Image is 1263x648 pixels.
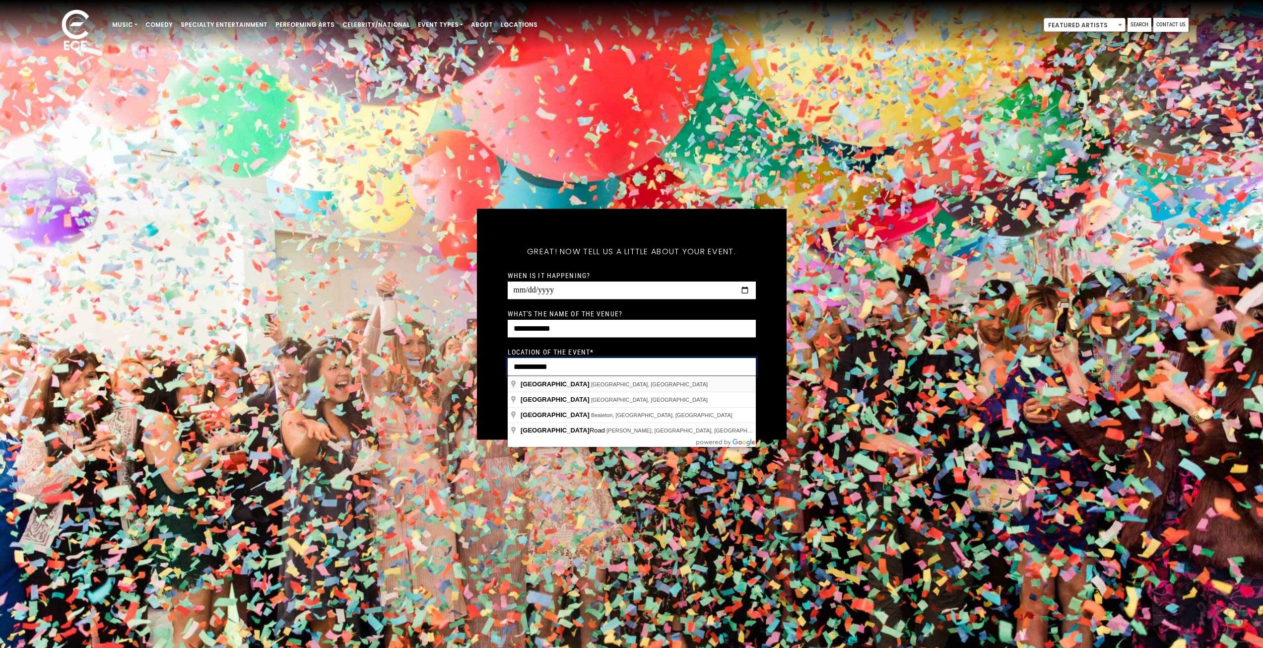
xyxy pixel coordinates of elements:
label: Location of the event [508,347,594,356]
a: Event Types [414,16,467,33]
a: Performing Arts [271,16,338,33]
a: Locations [497,16,541,33]
span: [GEOGRAPHIC_DATA] [521,427,590,434]
img: ece_new_logo_whitev2-1.png [51,7,100,55]
span: Featured Artists [1044,18,1125,32]
h5: Great! Now tell us a little about your event. [508,233,756,269]
span: [GEOGRAPHIC_DATA], [GEOGRAPHIC_DATA] [591,381,708,387]
a: Comedy [141,16,177,33]
span: Bealeton, [GEOGRAPHIC_DATA], [GEOGRAPHIC_DATA] [591,412,732,418]
span: [GEOGRAPHIC_DATA] [521,396,590,403]
label: What's the name of the venue? [508,309,622,318]
span: [GEOGRAPHIC_DATA] [521,380,590,388]
span: Road [521,427,606,434]
span: [PERSON_NAME], [GEOGRAPHIC_DATA], [GEOGRAPHIC_DATA] [606,428,771,433]
a: Specialty Entertainment [177,16,271,33]
a: About [467,16,497,33]
span: Featured Artists [1044,18,1126,32]
a: Music [108,16,141,33]
label: When is it happening? [508,271,591,280]
span: [GEOGRAPHIC_DATA], [GEOGRAPHIC_DATA] [591,397,708,403]
a: Contact Us [1153,18,1189,32]
a: Celebrity/National [338,16,414,33]
span: [GEOGRAPHIC_DATA] [521,411,590,419]
a: Search [1128,18,1151,32]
